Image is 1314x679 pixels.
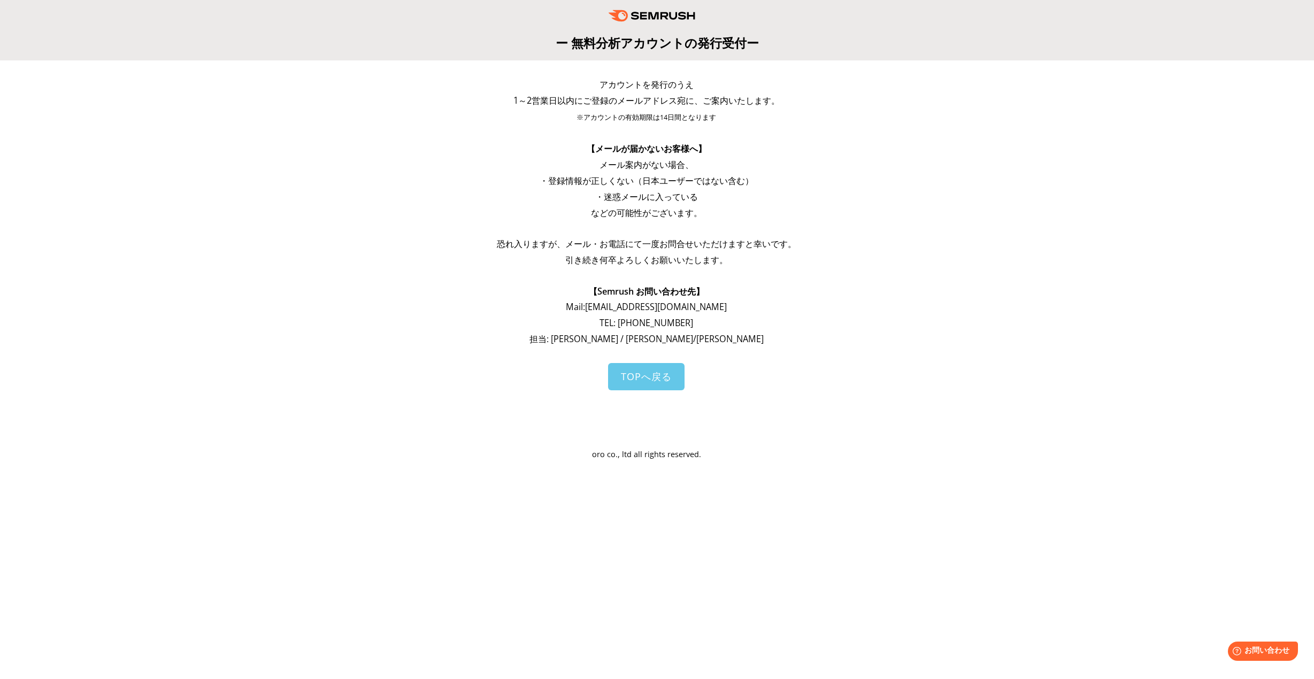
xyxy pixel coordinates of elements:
[565,254,728,266] span: 引き続き何卒よろしくお願いいたします。
[1219,637,1302,667] iframe: Help widget launcher
[513,95,780,106] span: 1～2営業日以内にご登録のメールアドレス宛に、ご案内いたします。
[608,363,685,390] a: TOPへ戻る
[621,370,672,383] span: TOPへ戻る
[587,143,706,155] span: 【メールが届かないお客様へ】
[591,207,702,219] span: などの可能性がございます。
[497,238,796,250] span: 恐れ入りますが、メール・お電話にて一度お問合せいただけますと幸いです。
[592,449,701,459] span: oro co., ltd all rights reserved.
[600,79,694,90] span: アカウントを発行のうえ
[566,301,727,313] span: Mail: [EMAIL_ADDRESS][DOMAIN_NAME]
[600,159,694,171] span: メール案内がない場合、
[600,317,693,329] span: TEL: [PHONE_NUMBER]
[595,191,698,203] span: ・迷惑メールに入っている
[540,175,754,187] span: ・登録情報が正しくない（日本ユーザーではない含む）
[589,286,704,297] span: 【Semrush お問い合わせ先】
[577,113,716,122] span: ※アカウントの有効期限は14日間となります
[529,333,764,345] span: 担当: [PERSON_NAME] / [PERSON_NAME]/[PERSON_NAME]
[556,34,759,51] span: ー 無料分析アカウントの発行受付ー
